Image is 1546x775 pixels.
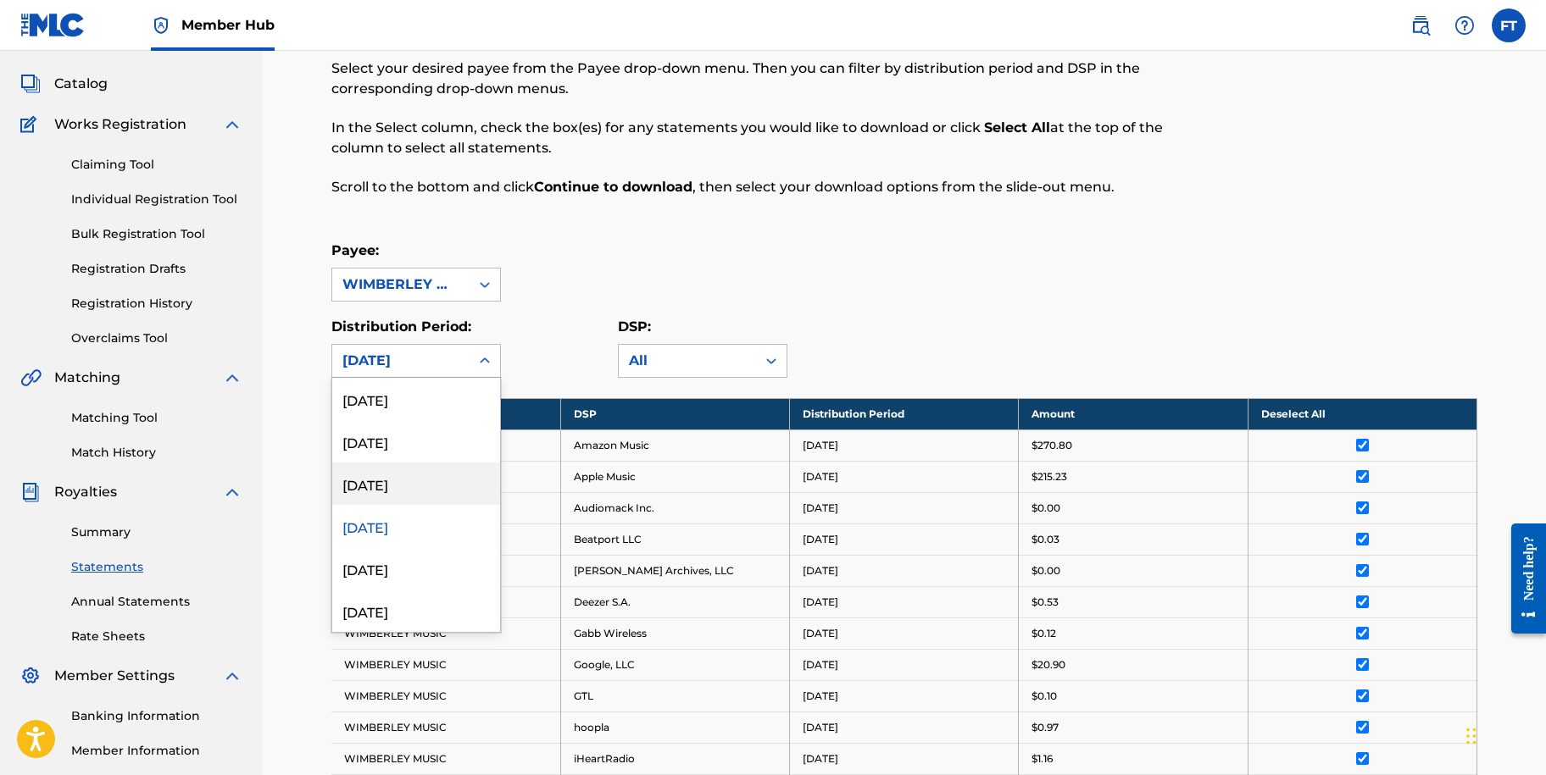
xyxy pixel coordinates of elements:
span: Catalog [54,74,108,94]
div: User Menu [1492,8,1526,42]
a: Matching Tool [71,409,242,427]
iframe: Resource Center [1499,511,1546,647]
td: Audiomack Inc. [560,492,789,523]
td: Apple Music [560,461,789,492]
div: [DATE] [332,505,500,547]
td: GTL [560,680,789,711]
a: Member Information [71,742,242,760]
img: Catalog [20,74,41,94]
td: WIMBERLEY MUSIC [331,617,560,649]
p: $215.23 [1032,469,1067,484]
img: MLC Logo [20,13,86,37]
td: [DATE] [790,555,1019,586]
a: Annual Statements [71,593,242,611]
p: $270.80 [1032,438,1072,453]
td: [DATE] [790,743,1019,774]
img: expand [222,666,242,686]
td: Deezer S.A. [560,586,789,617]
td: Amazon Music [560,429,789,461]
a: Rate Sheets [71,628,242,645]
td: Google, LLC [560,649,789,680]
td: [DATE] [790,649,1019,680]
span: Member Hub [181,15,275,35]
div: All [629,351,746,371]
div: [DATE] [332,420,500,462]
span: Matching [54,368,120,388]
div: [DATE] [332,590,500,632]
a: Overclaims Tool [71,329,242,347]
td: WIMBERLEY MUSIC [331,649,560,680]
div: [DATE] [332,547,500,590]
p: $0.12 [1032,626,1056,641]
td: [DATE] [790,617,1019,649]
div: Help [1448,8,1482,42]
td: Gabb Wireless [560,617,789,649]
iframe: Chat Widget [1461,694,1546,775]
div: [DATE] [332,462,500,505]
td: WIMBERLEY MUSIC [331,743,560,774]
td: [DATE] [790,523,1019,555]
a: Registration Drafts [71,260,242,278]
a: Statements [71,558,242,576]
th: DSP [560,398,789,429]
a: CatalogCatalog [20,74,108,94]
td: hoopla [560,711,789,743]
p: $0.10 [1032,689,1057,704]
th: Amount [1019,398,1248,429]
p: $0.03 [1032,532,1059,547]
td: [DATE] [790,680,1019,711]
img: Royalties [20,482,41,502]
p: $0.00 [1032,501,1060,516]
img: help [1454,15,1475,36]
a: Bulk Registration Tool [71,225,242,243]
a: Claiming Tool [71,156,242,174]
p: Scroll to the bottom and click , then select your download options from the slide-out menu. [331,177,1214,197]
a: Public Search [1404,8,1438,42]
a: Individual Registration Tool [71,191,242,208]
a: SummarySummary [20,33,123,53]
div: Drag [1466,711,1476,761]
span: Works Registration [54,114,186,135]
img: Top Rightsholder [151,15,171,36]
span: Royalties [54,482,117,502]
a: Banking Information [71,707,242,725]
img: Matching [20,368,42,388]
img: Member Settings [20,666,41,686]
strong: Select All [984,119,1050,136]
label: Payee: [331,242,379,258]
a: Summary [71,523,242,541]
label: Distribution Period: [331,318,471,335]
td: [DATE] [790,429,1019,461]
td: [DATE] [790,492,1019,523]
img: expand [222,114,242,135]
div: [DATE] [342,351,459,371]
p: In the Select column, check the box(es) for any statements you would like to download or click at... [331,118,1214,158]
a: Match History [71,444,242,462]
span: Member Settings [54,666,175,686]
a: Registration History [71,295,242,313]
td: Beatport LLC [560,523,789,555]
td: [DATE] [790,586,1019,617]
td: [DATE] [790,461,1019,492]
label: DSP: [618,318,651,335]
img: Works Registration [20,114,42,135]
td: WIMBERLEY MUSIC [331,711,560,743]
td: iHeartRadio [560,743,789,774]
p: $0.53 [1032,595,1059,610]
th: Deselect All [1248,398,1476,429]
p: $0.97 [1032,720,1059,735]
strong: Continue to download [534,179,692,195]
p: Select your desired payee from the Payee drop-down menu. Then you can filter by distribution peri... [331,58,1214,99]
p: $0.00 [1032,563,1060,578]
th: Distribution Period [790,398,1019,429]
p: $20.90 [1032,657,1065,673]
img: expand [222,482,242,502]
p: $1.16 [1032,751,1053,767]
img: expand [222,368,242,388]
td: WIMBERLEY MUSIC [331,680,560,711]
td: [PERSON_NAME] Archives, LLC [560,555,789,586]
img: search [1410,15,1431,36]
